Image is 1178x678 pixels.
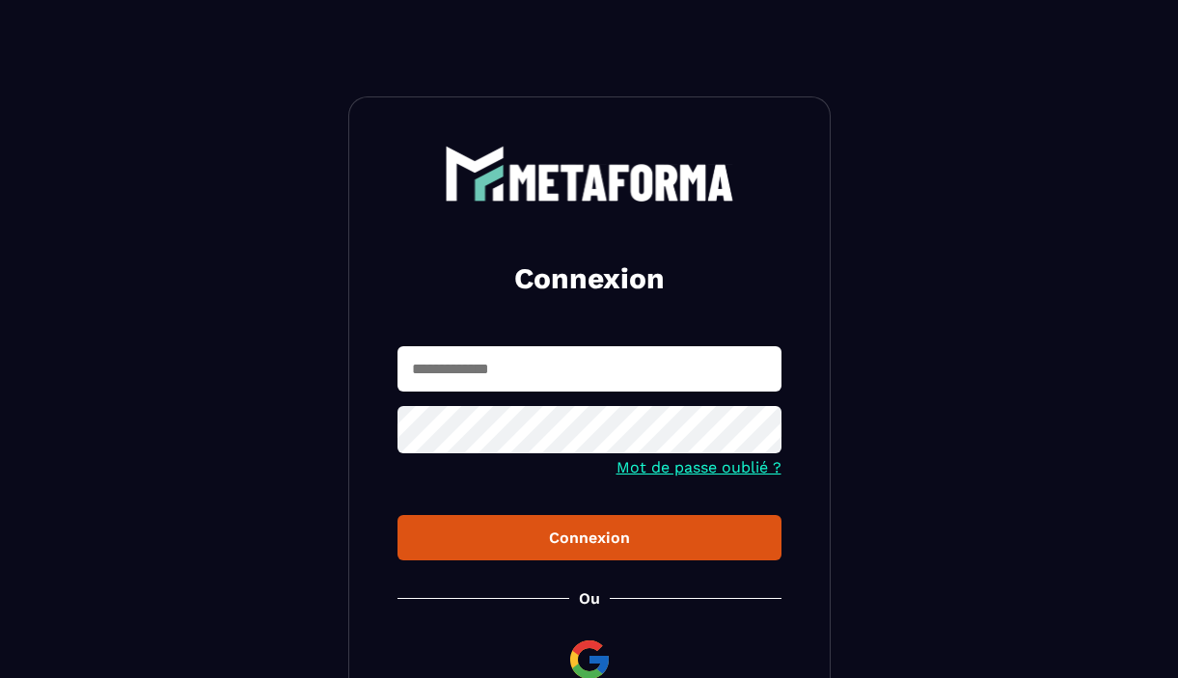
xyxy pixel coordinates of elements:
[397,146,781,202] a: logo
[421,259,758,298] h2: Connexion
[616,458,781,476] a: Mot de passe oublié ?
[413,529,766,547] div: Connexion
[579,589,600,608] p: Ou
[397,515,781,560] button: Connexion
[445,146,734,202] img: logo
